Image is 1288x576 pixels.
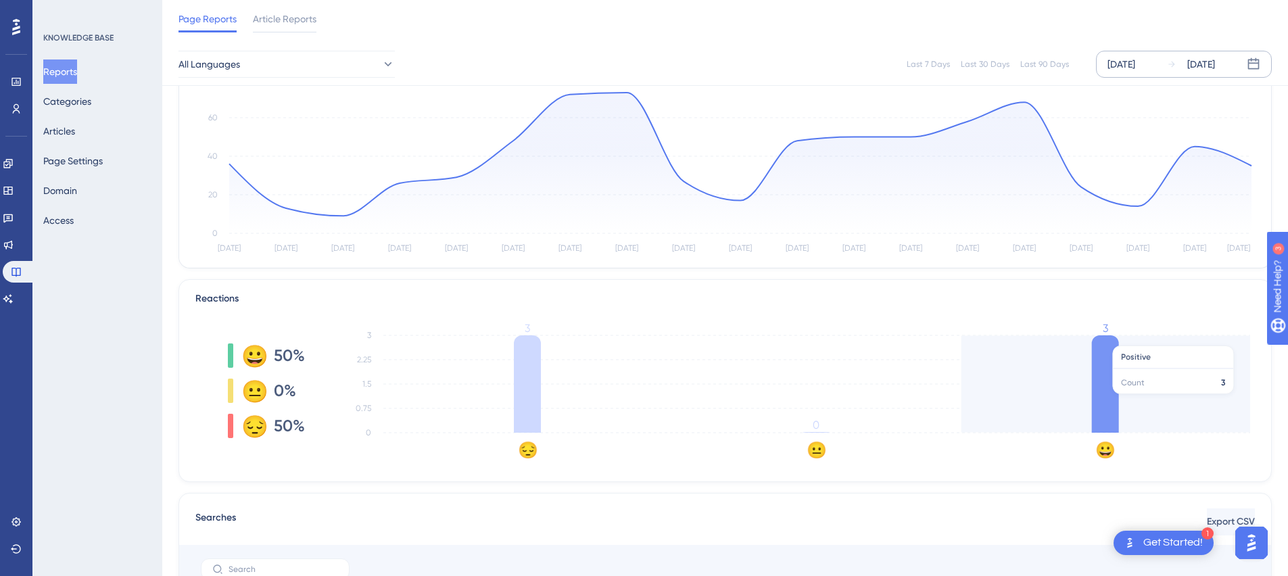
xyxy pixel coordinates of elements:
[961,59,1009,70] div: Last 30 Days
[43,178,77,203] button: Domain
[208,113,218,122] tspan: 60
[178,56,240,72] span: All Languages
[807,440,827,460] text: 😐
[241,415,263,437] div: 😔
[208,78,218,87] tspan: 80
[357,355,371,364] tspan: 2.25
[1114,531,1214,555] div: Open Get Started! checklist, remaining modules: 1
[1143,535,1203,550] div: Get Started!
[274,345,305,366] span: 50%
[229,565,338,574] input: Search
[1122,535,1138,551] img: launcher-image-alternative-text
[899,243,922,253] tspan: [DATE]
[1207,514,1255,530] span: Export CSV
[786,243,809,253] tspan: [DATE]
[241,345,263,366] div: 😀
[94,7,98,18] div: 3
[178,51,395,78] button: All Languages
[1070,243,1093,253] tspan: [DATE]
[1126,243,1149,253] tspan: [DATE]
[195,291,1255,307] div: Reactions
[672,243,695,253] tspan: [DATE]
[275,243,297,253] tspan: [DATE]
[366,428,371,437] tspan: 0
[842,243,865,253] tspan: [DATE]
[331,243,354,253] tspan: [DATE]
[43,119,75,143] button: Articles
[241,380,263,402] div: 😐
[367,331,371,340] tspan: 3
[729,243,752,253] tspan: [DATE]
[1183,243,1206,253] tspan: [DATE]
[1187,56,1215,72] div: [DATE]
[1013,243,1036,253] tspan: [DATE]
[445,243,468,253] tspan: [DATE]
[615,243,638,253] tspan: [DATE]
[1095,440,1116,460] text: 😀
[956,243,979,253] tspan: [DATE]
[43,59,77,84] button: Reports
[253,11,316,27] span: Article Reports
[32,3,85,20] span: Need Help?
[1201,527,1214,539] div: 1
[274,415,305,437] span: 50%
[1103,322,1108,335] tspan: 3
[274,380,296,402] span: 0%
[388,243,411,253] tspan: [DATE]
[43,32,114,43] div: KNOWLEDGE BASE
[208,151,218,161] tspan: 40
[1020,59,1069,70] div: Last 90 Days
[1227,243,1250,253] tspan: [DATE]
[518,440,538,460] text: 😔
[525,322,530,335] tspan: 3
[813,418,819,431] tspan: 0
[208,190,218,199] tspan: 20
[43,208,74,233] button: Access
[1107,56,1135,72] div: [DATE]
[356,404,371,413] tspan: 0.75
[195,510,236,534] span: Searches
[43,89,91,114] button: Categories
[1207,508,1255,535] button: Export CSV
[502,243,525,253] tspan: [DATE]
[212,229,218,238] tspan: 0
[362,379,371,389] tspan: 1.5
[1231,523,1272,563] iframe: UserGuiding AI Assistant Launcher
[218,243,241,253] tspan: [DATE]
[43,149,103,173] button: Page Settings
[558,243,581,253] tspan: [DATE]
[178,11,237,27] span: Page Reports
[907,59,950,70] div: Last 7 Days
